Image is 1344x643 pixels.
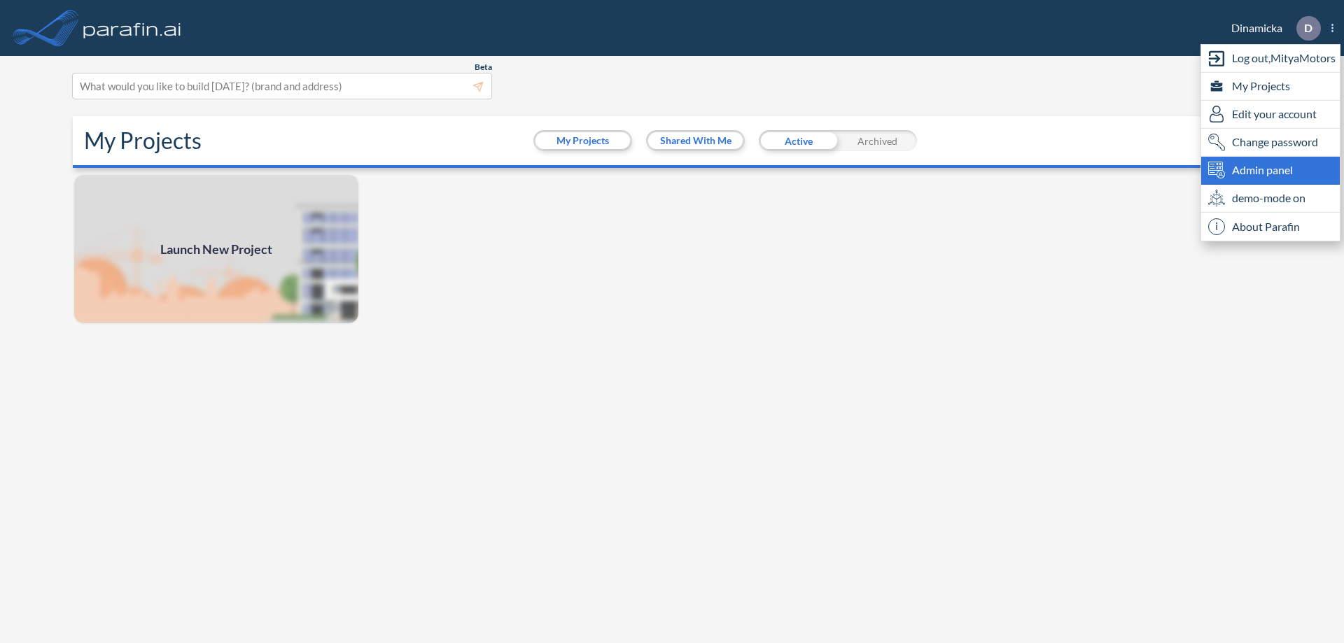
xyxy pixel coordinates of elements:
div: My Projects [1201,73,1340,101]
span: About Parafin [1232,218,1300,235]
span: Beta [475,62,492,73]
span: Admin panel [1232,162,1293,178]
div: About Parafin [1201,213,1340,241]
div: Archived [838,130,917,151]
img: add [73,174,360,325]
div: Change password [1201,129,1340,157]
span: Change password [1232,134,1318,150]
p: D [1304,22,1312,34]
h2: My Projects [84,127,202,154]
span: Edit your account [1232,106,1317,122]
div: Log out [1201,45,1340,73]
img: logo [80,14,184,42]
span: My Projects [1232,78,1290,94]
div: Dinamicka [1210,16,1333,41]
span: Launch New Project [160,240,272,259]
span: i [1208,218,1225,235]
div: demo-mode on [1201,185,1340,213]
span: Log out, MityaMotors [1232,50,1336,66]
button: Shared With Me [648,132,743,149]
button: My Projects [535,132,630,149]
span: demo-mode on [1232,190,1305,206]
div: Edit user [1201,101,1340,129]
a: Launch New Project [73,174,360,325]
div: Active [759,130,838,151]
div: Admin panel [1201,157,1340,185]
